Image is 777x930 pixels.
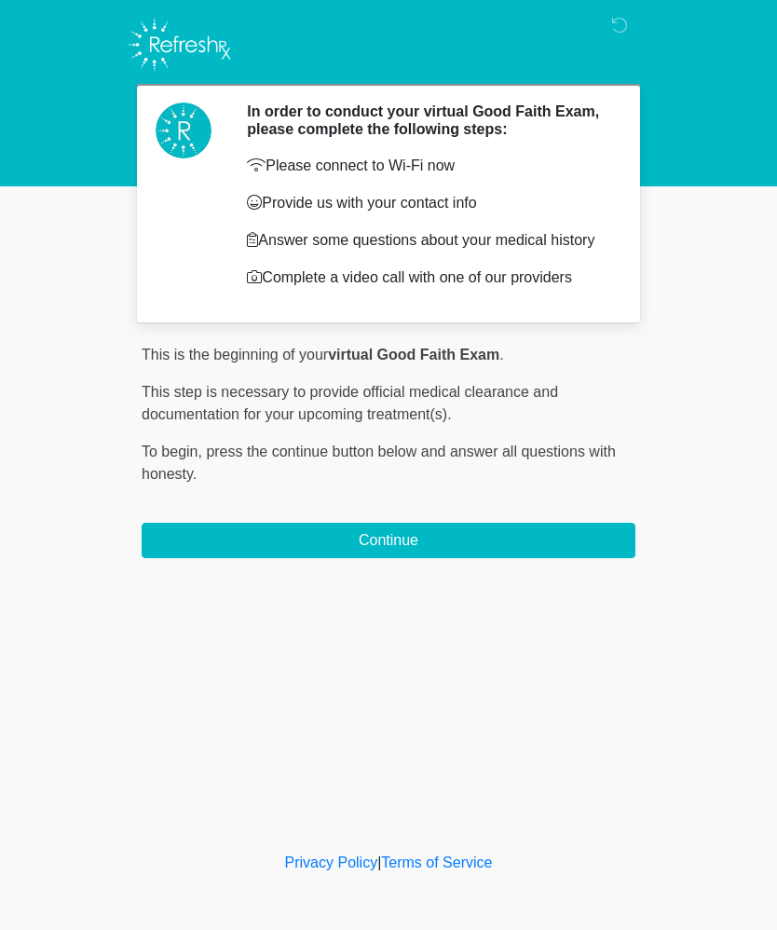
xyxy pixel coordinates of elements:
[156,103,211,158] img: Agent Avatar
[285,855,378,870] a: Privacy Policy
[247,103,607,138] h2: In order to conduct your virtual Good Faith Exam, please complete the following steps:
[142,444,616,482] span: press the continue button below and answer all questions with honesty.
[247,155,607,177] p: Please connect to Wi-Fi now
[247,229,607,252] p: Answer some questions about your medical history
[499,347,503,362] span: .
[247,192,607,214] p: Provide us with your contact info
[247,267,607,289] p: Complete a video call with one of our providers
[123,14,236,75] img: Refresh RX Logo
[377,855,381,870] a: |
[142,523,635,558] button: Continue
[381,855,492,870] a: Terms of Service
[142,444,206,459] span: To begin,
[142,384,558,422] span: This step is necessary to provide official medical clearance and documentation for your upcoming ...
[328,347,499,362] strong: virtual Good Faith Exam
[142,347,328,362] span: This is the beginning of your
